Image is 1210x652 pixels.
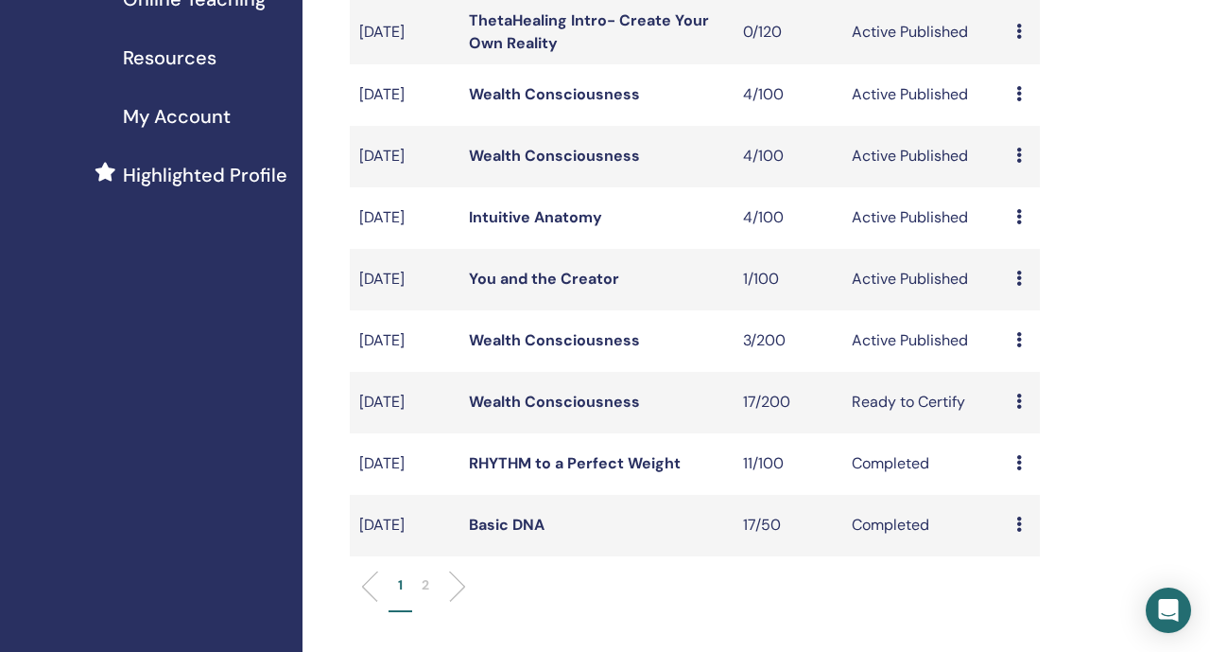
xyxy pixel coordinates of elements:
td: [DATE] [350,372,459,433]
a: Wealth Consciousness [469,330,640,350]
p: 1 [398,575,403,595]
td: [DATE] [350,126,459,187]
td: [DATE] [350,187,459,249]
td: 17/50 [734,495,843,556]
td: Completed [842,433,1007,495]
td: 3/200 [734,310,843,372]
span: Resources [123,44,216,72]
a: Wealth Consciousness [469,392,640,412]
td: Active Published [842,64,1007,126]
td: [DATE] [350,64,459,126]
p: 2 [422,575,429,595]
a: ThetaHealing Intro- Create Your Own Reality [469,10,709,53]
td: Completed [842,495,1007,556]
td: 4/100 [734,187,843,249]
td: Ready to Certify [842,372,1007,433]
span: Highlighted Profile [123,161,287,189]
td: 17/200 [734,372,843,433]
td: Active Published [842,187,1007,249]
td: [DATE] [350,310,459,372]
a: RHYTHM to a Perfect Weight [469,453,681,473]
td: 11/100 [734,433,843,495]
td: Active Published [842,126,1007,187]
span: My Account [123,102,231,131]
td: Active Published [842,310,1007,372]
td: [DATE] [350,249,459,310]
td: [DATE] [350,433,459,495]
a: You and the Creator [469,269,619,289]
a: Intuitive Anatomy [469,207,602,227]
a: Wealth Consciousness [469,84,640,104]
div: Open Intercom Messenger [1146,588,1191,633]
td: 4/100 [734,126,843,187]
a: Wealth Consciousness [469,146,640,166]
td: [DATE] [350,495,459,556]
a: Basic DNA [469,515,544,535]
td: 1/100 [734,249,843,310]
td: Active Published [842,249,1007,310]
td: 4/100 [734,64,843,126]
